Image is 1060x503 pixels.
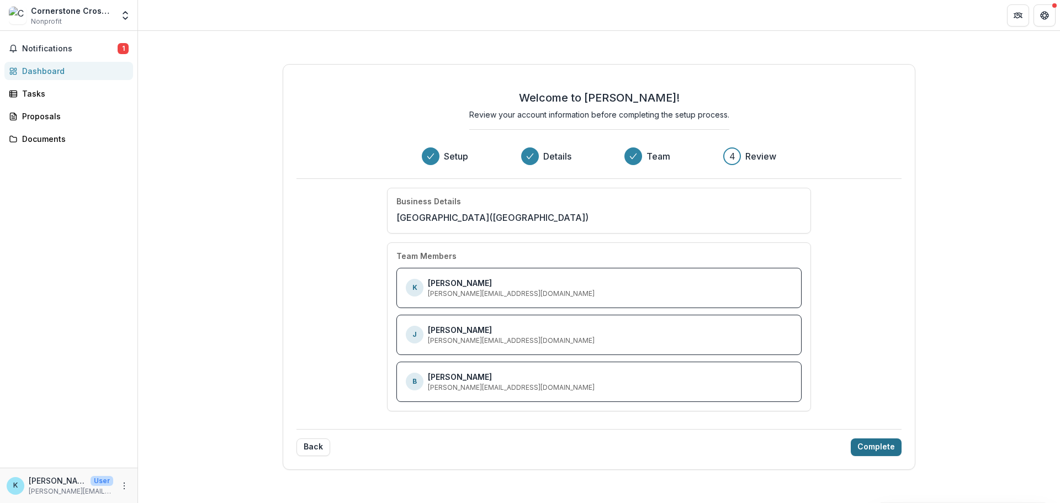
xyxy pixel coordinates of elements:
[296,438,330,456] button: Back
[29,475,86,486] p: [PERSON_NAME][EMAIL_ADDRESS][DOMAIN_NAME]
[4,62,133,80] a: Dashboard
[22,88,124,99] div: Tasks
[851,438,902,456] button: Complete
[4,84,133,103] a: Tasks
[22,133,124,145] div: Documents
[428,277,492,289] p: [PERSON_NAME]
[646,150,670,163] h3: Team
[29,486,113,496] p: [PERSON_NAME][EMAIL_ADDRESS][DOMAIN_NAME]
[22,110,124,122] div: Proposals
[729,150,735,163] div: 4
[428,383,595,393] p: [PERSON_NAME][EMAIL_ADDRESS][DOMAIN_NAME]
[396,211,589,224] p: [GEOGRAPHIC_DATA] ([GEOGRAPHIC_DATA])
[412,283,417,293] p: K
[13,482,18,489] div: kristi@cornerstonecrossroads.com
[428,371,492,383] p: [PERSON_NAME]
[22,65,124,77] div: Dashboard
[412,377,417,386] p: B
[4,107,133,125] a: Proposals
[412,330,417,340] p: J
[91,476,113,486] p: User
[428,289,595,299] p: [PERSON_NAME][EMAIL_ADDRESS][DOMAIN_NAME]
[745,150,776,163] h3: Review
[4,130,133,148] a: Documents
[469,109,729,120] p: Review your account information before completing the setup process.
[118,479,131,493] button: More
[396,197,461,207] h4: Business Details
[444,150,468,163] h3: Setup
[422,147,776,165] div: Progress
[428,324,492,336] p: [PERSON_NAME]
[396,252,457,261] h4: Team Members
[543,150,571,163] h3: Details
[519,91,680,104] h2: Welcome to [PERSON_NAME]!
[428,336,595,346] p: [PERSON_NAME][EMAIL_ADDRESS][DOMAIN_NAME]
